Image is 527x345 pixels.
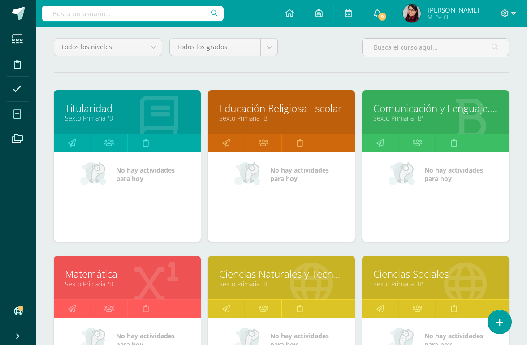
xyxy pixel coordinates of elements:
[424,166,483,183] span: No hay actividades para hoy
[428,13,479,21] span: Mi Perfil
[403,4,421,22] img: 0a2e9a33f3909cb77ea8b9c8beb902f9.png
[170,39,277,56] a: Todos los grados
[219,114,344,122] a: Sexto Primaria "B"
[54,39,162,56] a: Todos los niveles
[219,267,344,281] a: Ciencias Naturales y Tecnología
[373,267,498,281] a: Ciencias Sociales
[373,101,498,115] a: Comunicación y Lenguaje,Idioma Español
[373,280,498,288] a: Sexto Primaria "B"
[116,166,175,183] span: No hay actividades para hoy
[270,166,329,183] span: No hay actividades para hoy
[389,161,418,188] img: no_activities_small.png
[65,114,190,122] a: Sexto Primaria "B"
[61,39,138,56] span: Todos los niveles
[65,101,190,115] a: Titularidad
[42,6,224,21] input: Busca un usuario...
[377,12,387,22] span: 9
[373,114,498,122] a: Sexto Primaria "B"
[428,5,479,14] span: [PERSON_NAME]
[177,39,254,56] span: Todos los grados
[80,161,110,188] img: no_activities_small.png
[363,39,509,56] input: Busca el curso aquí...
[65,267,190,281] a: Matemática
[65,280,190,288] a: Sexto Primaria "B"
[219,280,344,288] a: Sexto Primaria "B"
[234,161,264,188] img: no_activities_small.png
[219,101,344,115] a: Educación Religiosa Escolar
